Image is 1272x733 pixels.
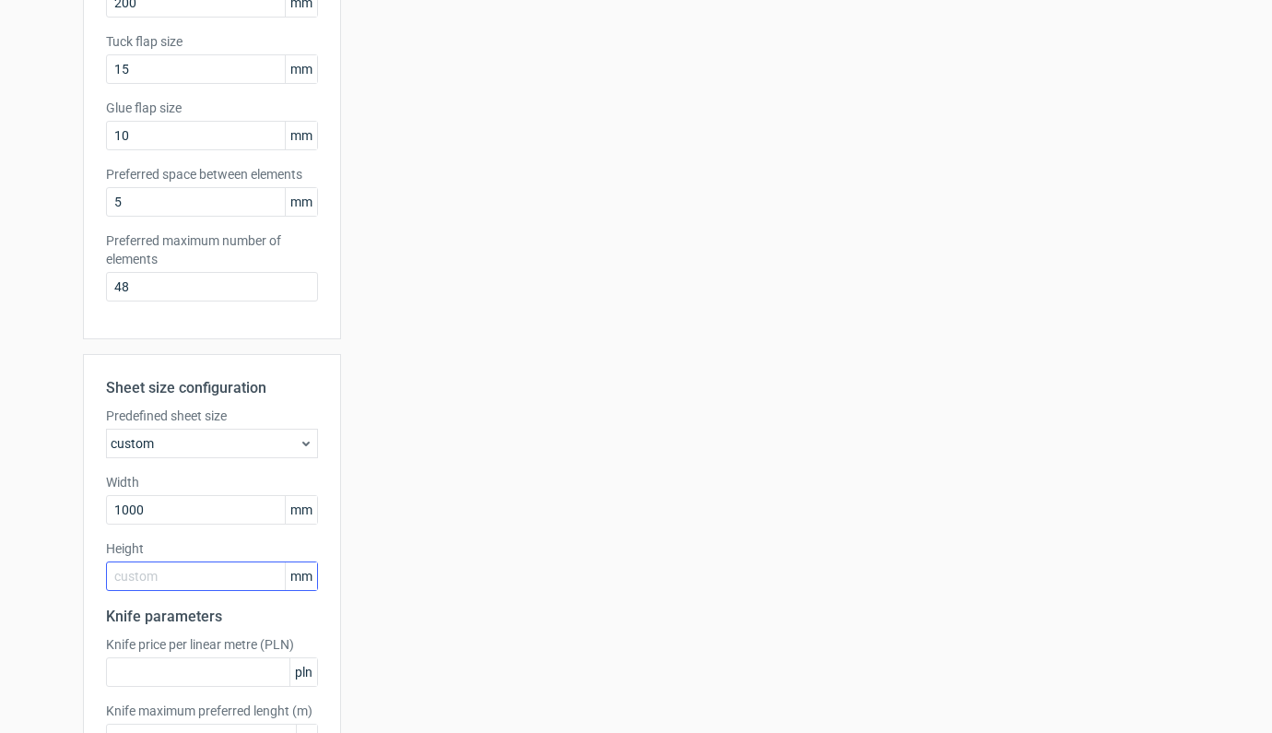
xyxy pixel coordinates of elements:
[106,377,318,399] h2: Sheet size configuration
[285,188,317,216] span: mm
[106,562,318,591] input: custom
[106,635,318,654] label: Knife price per linear metre (PLN)
[106,429,318,458] div: custom
[285,55,317,83] span: mm
[106,32,318,51] label: Tuck flap size
[106,99,318,117] label: Glue flap size
[285,496,317,524] span: mm
[106,495,318,525] input: custom
[106,539,318,558] label: Height
[285,562,317,590] span: mm
[106,606,318,628] h2: Knife parameters
[106,702,318,720] label: Knife maximum preferred lenght (m)
[106,231,318,268] label: Preferred maximum number of elements
[289,658,317,686] span: pln
[106,473,318,491] label: Width
[106,165,318,183] label: Preferred space between elements
[106,407,318,425] label: Predefined sheet size
[285,122,317,149] span: mm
